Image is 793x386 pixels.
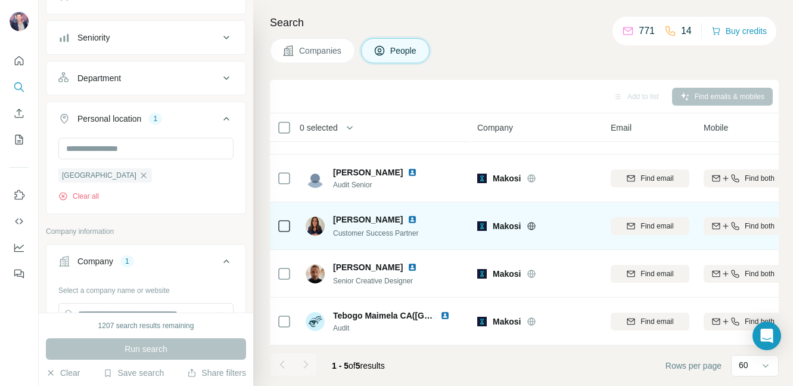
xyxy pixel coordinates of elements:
img: Logo of Makosi [477,174,487,183]
div: 1207 search results remaining [98,320,194,331]
img: Avatar [306,217,325,236]
img: Avatar [306,264,325,283]
p: 14 [681,24,692,38]
span: Find email [640,316,673,327]
span: 0 selected [300,122,338,134]
button: Clear [46,367,80,379]
button: Clear all [58,191,99,202]
div: Personal location [77,113,141,125]
span: Makosi [493,268,521,280]
button: Seniority [46,23,245,52]
div: 1 [148,113,162,124]
span: Find both [745,268,775,279]
span: Senior Creative Designer [333,277,413,285]
img: Avatar [306,312,325,331]
span: [PERSON_NAME] [333,261,403,273]
button: Find both [704,313,782,331]
span: Audit [333,323,464,333]
span: Makosi [493,172,521,184]
span: [PERSON_NAME] [333,166,403,178]
button: Use Surfe API [10,211,29,232]
button: Find email [611,217,689,235]
span: Mobile [704,122,728,134]
span: Tebogo Maimela CA([GEOGRAPHIC_DATA]) [333,311,507,320]
button: My lists [10,129,29,150]
button: Find both [704,169,782,187]
h4: Search [270,14,779,31]
img: Logo of Makosi [477,317,487,326]
span: Find email [640,268,673,279]
img: LinkedIn logo [408,263,417,272]
span: [PERSON_NAME] [333,214,403,226]
button: Department [46,64,245,92]
div: Seniority [77,32,110,44]
img: LinkedIn logo [440,311,450,320]
button: Personal location1 [46,104,245,138]
button: Share filters [187,367,246,379]
span: Customer Success Partner [333,229,418,237]
p: 60 [739,359,748,371]
p: 771 [639,24,655,38]
div: Select a company name or website [58,280,234,296]
button: Dashboard [10,237,29,258]
button: Find email [611,265,689,283]
span: Companies [299,45,343,57]
p: Company information [46,226,246,237]
span: Company [477,122,513,134]
img: Avatar [10,12,29,31]
div: 1 [120,256,134,267]
button: Find both [704,217,782,235]
span: Find email [640,221,673,231]
button: Quick start [10,50,29,72]
div: Department [77,72,121,84]
img: Logo of Makosi [477,269,487,279]
img: Logo of Makosi [477,221,487,231]
span: Makosi [493,220,521,232]
span: Makosi [493,316,521,328]
span: [GEOGRAPHIC_DATA] [62,170,136,181]
span: 1 - 5 [332,361,349,370]
button: Find email [611,169,689,187]
div: Company [77,255,113,267]
button: Enrich CSV [10,103,29,124]
button: Feedback [10,263,29,285]
span: Find email [640,173,673,184]
span: Find both [745,221,775,231]
span: Find both [745,173,775,184]
button: Use Surfe on LinkedIn [10,184,29,206]
span: Audit Senior [333,180,431,190]
button: Company1 [46,247,245,280]
span: results [332,361,385,370]
img: Avatar [306,169,325,188]
span: People [390,45,418,57]
span: Rows per page [666,360,722,372]
button: Search [10,76,29,98]
span: of [349,361,356,370]
img: LinkedIn logo [408,215,417,224]
img: LinkedIn logo [408,168,417,177]
button: Find email [611,313,689,331]
span: 5 [356,361,360,370]
button: Save search [103,367,164,379]
button: Buy credits [711,23,767,39]
div: Open Intercom Messenger [752,322,781,350]
span: Email [611,122,632,134]
button: Find both [704,265,782,283]
span: Find both [745,316,775,327]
